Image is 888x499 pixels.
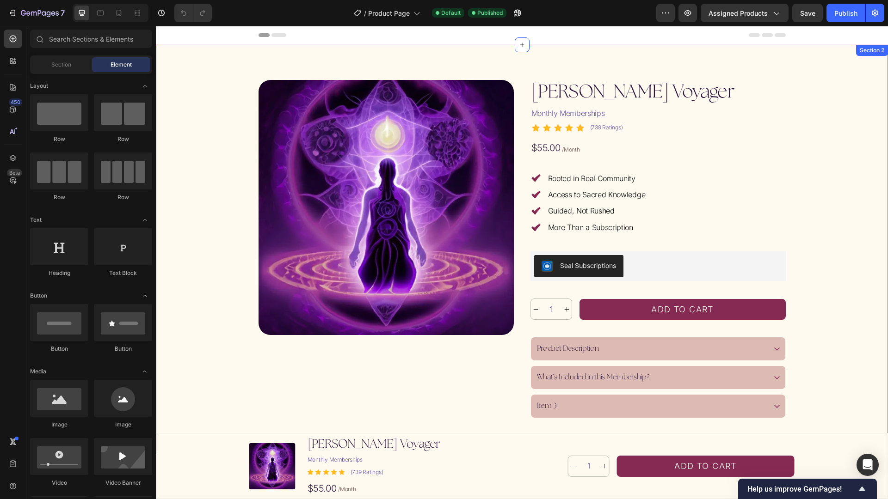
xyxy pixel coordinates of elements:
span: Layout [30,82,48,90]
div: Text Block [94,269,152,277]
div: Open Intercom Messenger [857,454,879,476]
div: Image [94,420,152,429]
div: Button [30,345,88,353]
div: Row [94,135,152,143]
input: quantity [423,430,444,450]
input: Search Sections & Elements [30,30,152,48]
span: Toggle open [137,288,152,303]
div: Add to cart [495,278,558,290]
button: 7 [4,4,69,22]
span: Help us improve GemPages! [747,485,857,493]
span: Toggle open [137,213,152,227]
div: Beta [7,169,22,176]
span: Save [800,9,815,17]
button: increment [444,430,454,450]
p: (739 Ratings) [195,442,228,450]
p: Rooted in Real Community [392,148,490,158]
p: Guided, Not Rushed [392,180,490,190]
div: $55.00 [375,115,406,129]
p: Access to Sacred Knowledge [392,164,490,174]
div: Video [30,479,88,487]
div: Heading [30,269,88,277]
p: 7 [61,7,65,18]
span: Section [51,61,71,69]
p: More Than a Subscription [392,197,490,207]
div: Undo/Redo [174,4,212,22]
div: Video Banner [94,479,152,487]
p: Product Description [381,318,443,328]
span: Button [30,292,47,300]
p: /Month [406,120,424,128]
button: Add to cart [424,273,630,294]
div: $55.00 [151,456,182,469]
button: Show survey - Help us improve GemPages! [747,483,868,494]
span: Assigned Products [709,8,768,18]
button: increment [406,273,416,293]
div: Add to cart [518,434,581,446]
button: Save [792,4,823,22]
div: Row [94,193,152,201]
div: Row [30,135,88,143]
span: Product Page [368,8,410,18]
h1: [PERSON_NAME] Voyager [375,54,630,80]
iframe: Design area [156,26,888,499]
div: Publish [834,8,857,18]
span: Element [111,61,132,69]
span: Published [477,9,503,17]
span: Media [30,367,46,376]
p: (739 Ratings) [434,97,467,105]
p: /Month [182,459,200,467]
span: Toggle open [137,79,152,93]
div: 450 [9,98,22,106]
img: SealSubscriptions.png [386,235,397,246]
span: Text [30,216,42,224]
button: Assigned Products [701,4,789,22]
div: Image [30,420,88,429]
div: Section 2 [702,20,730,29]
button: Add to cart [461,430,639,451]
span: Default [441,9,461,17]
p: What’s Included in this Membership? [381,347,493,356]
div: Button [94,345,152,353]
div: Row [30,193,88,201]
button: decrement [413,430,423,450]
p: Item 3 [381,376,401,385]
span: / [364,8,366,18]
button: Publish [826,4,865,22]
span: Toggle open [137,364,152,379]
button: Seal Subscriptions [378,229,468,251]
button: decrement [375,273,385,293]
p: Monthly Memberships [376,83,629,92]
input: quantity [385,273,406,293]
div: Seal Subscriptions [404,235,460,244]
